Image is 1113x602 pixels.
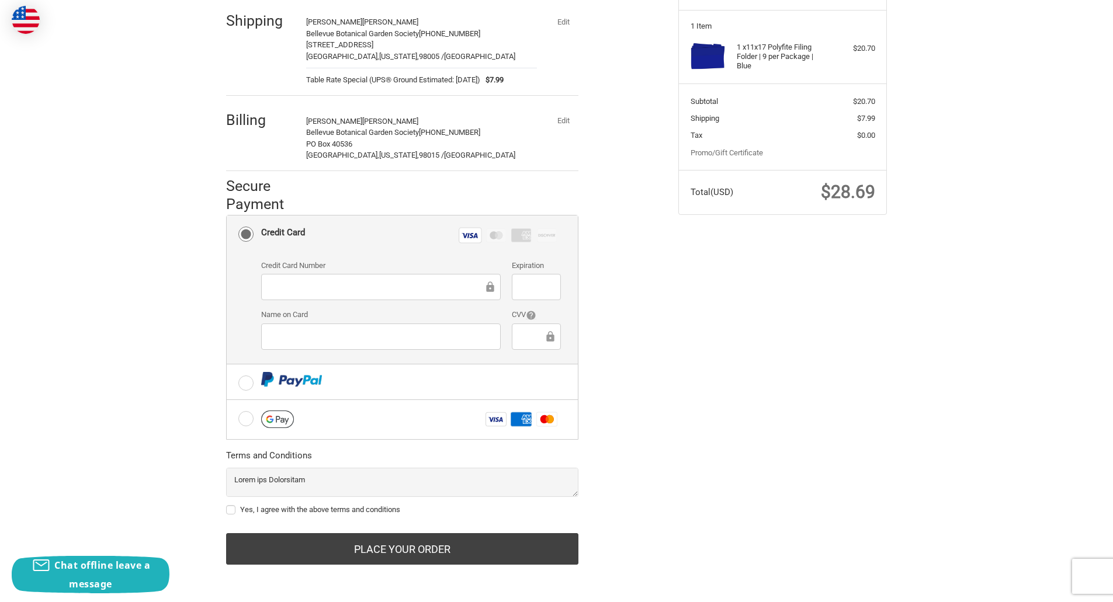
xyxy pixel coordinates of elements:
[548,13,578,30] button: Edit
[419,29,480,38] span: [PHONE_NUMBER]
[419,52,444,61] span: 98005 /
[261,260,501,272] label: Credit Card Number
[520,280,552,294] iframe: Secure Credit Card Frame - Expiration Date
[306,40,373,49] span: [STREET_ADDRESS]
[691,148,763,157] a: Promo/Gift Certificate
[261,223,305,242] div: Credit Card
[226,505,578,514] label: Yes, I agree with the above terms and conditions
[444,52,515,61] span: [GEOGRAPHIC_DATA]
[261,309,501,321] label: Name on Card
[306,128,419,137] span: Bellevue Botanical Garden Society
[306,52,379,61] span: [GEOGRAPHIC_DATA],
[306,74,480,86] span: Table Rate Special (UPS® Ground Estimated: [DATE])
[512,309,560,321] label: CVV
[419,151,444,159] span: 98015 /
[226,468,578,497] textarea: Lorem ips Dolorsitam Consectet adipisc Elit sed doei://tem.48i33.utl Etdolor ma aliq://eni.88a34....
[261,372,323,387] img: PayPal icon
[691,131,702,140] span: Tax
[548,113,578,129] button: Edit
[829,43,875,54] div: $20.70
[12,556,169,593] button: Chat offline leave a message
[691,187,733,197] span: Total (USD)
[226,111,294,129] h2: Billing
[12,6,40,34] img: duty and tax information for United States
[853,97,875,106] span: $20.70
[520,330,543,343] iframe: Secure Credit Card Frame - CVV
[691,97,718,106] span: Subtotal
[226,177,305,214] h2: Secure Payment
[306,117,362,126] span: [PERSON_NAME]
[226,533,578,565] button: Place Your Order
[691,114,719,123] span: Shipping
[362,18,418,26] span: [PERSON_NAME]
[306,18,362,26] span: [PERSON_NAME]
[261,410,294,428] img: Google Pay icon
[306,151,379,159] span: [GEOGRAPHIC_DATA],
[306,140,352,148] span: PO Box 40536
[269,280,484,294] iframe: Secure Credit Card Frame - Credit Card Number
[444,151,515,159] span: [GEOGRAPHIC_DATA]
[857,114,875,123] span: $7.99
[306,29,419,38] span: Bellevue Botanical Garden Society
[512,260,560,272] label: Expiration
[269,330,493,343] iframe: Secure Credit Card Frame - Cardholder Name
[54,559,150,590] span: Chat offline leave a message
[857,131,875,140] span: $0.00
[379,52,419,61] span: [US_STATE],
[379,151,419,159] span: [US_STATE],
[691,22,875,31] h3: 1 Item
[737,43,826,71] h4: 1 x 11x17 Polyfite Filing Folder | 9 per Package | Blue
[226,12,294,30] h2: Shipping
[226,449,312,468] legend: Terms and Conditions
[362,117,418,126] span: [PERSON_NAME]
[821,182,875,202] span: $28.69
[480,74,504,86] span: $7.99
[419,128,480,137] span: [PHONE_NUMBER]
